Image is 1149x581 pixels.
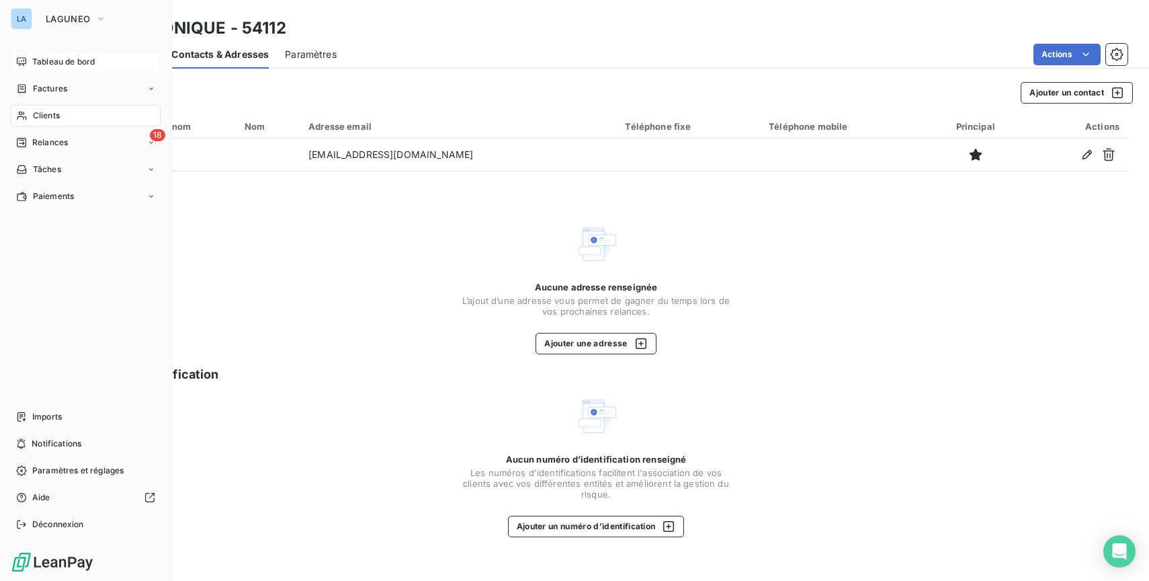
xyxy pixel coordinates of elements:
[118,16,286,40] h3: MICRONIQUE - 54112
[46,13,90,24] span: LAGUNEO
[32,492,50,504] span: Aide
[625,121,753,132] div: Téléphone fixe
[536,333,656,354] button: Ajouter une adresse
[1033,44,1101,65] button: Actions
[535,282,658,293] span: Aucune adresse renseignée
[769,121,919,132] div: Téléphone mobile
[574,395,618,438] img: Empty state
[508,516,685,537] button: Ajouter un numéro d’identification
[1032,121,1119,132] div: Actions
[32,137,68,149] span: Relances
[32,438,81,450] span: Notifications
[33,110,60,122] span: Clients
[506,454,687,465] span: Aucun numéro d’identification renseigné
[462,467,730,500] span: Les numéros d'identifications facilitent l'association de vos clients avec vos différentes entité...
[32,465,124,477] span: Paramètres et réglages
[935,121,1016,132] div: Principal
[308,121,609,132] div: Adresse email
[574,223,618,266] img: Empty state
[11,487,161,508] a: Aide
[32,56,95,68] span: Tableau de bord
[32,411,62,423] span: Imports
[11,8,32,30] div: LA
[150,129,165,141] span: 18
[33,163,61,176] span: Tâches
[462,295,730,317] span: L’ajout d’une adresse vous permet de gagner du temps lors de vos prochaines relances.
[285,48,337,61] span: Paramètres
[300,139,617,171] td: [EMAIL_ADDRESS][DOMAIN_NAME]
[245,121,292,132] div: Nom
[171,48,269,61] span: Contacts & Adresses
[33,190,74,202] span: Paiements
[157,121,228,132] div: Prénom
[32,518,84,531] span: Déconnexion
[11,551,94,573] img: Logo LeanPay
[1103,535,1136,568] div: Open Intercom Messenger
[33,83,67,95] span: Factures
[1021,82,1133,104] button: Ajouter un contact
